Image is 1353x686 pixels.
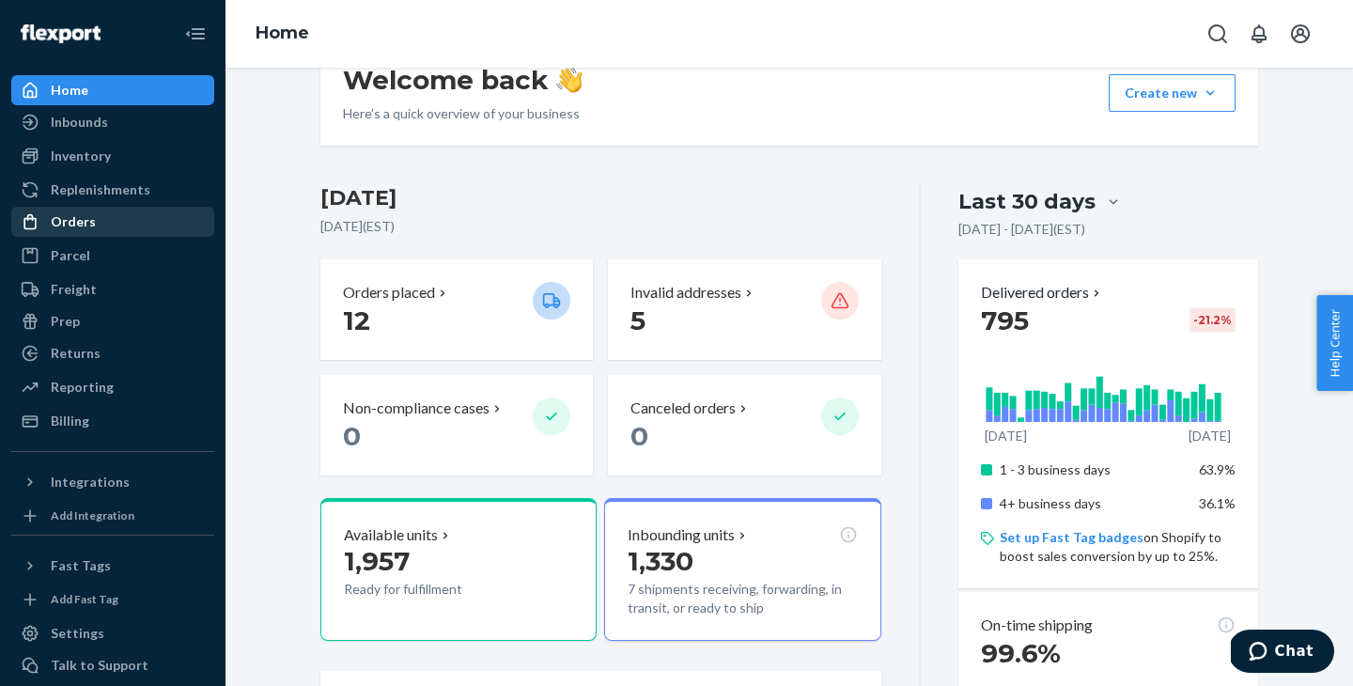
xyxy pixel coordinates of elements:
span: 0 [630,420,648,452]
p: [DATE] [985,427,1027,445]
div: Inbounds [51,113,108,132]
p: [DATE] [1189,427,1231,445]
button: Fast Tags [11,551,214,581]
p: [DATE] ( EST ) [320,217,881,236]
a: Returns [11,338,214,368]
span: 1,330 [628,545,693,577]
img: hand-wave emoji [556,67,583,93]
span: 5 [630,304,645,336]
span: 1,957 [344,545,410,577]
button: Canceled orders 0 [608,375,880,476]
p: Ready for fulfillment [344,580,518,599]
h1: Welcome back [343,63,583,97]
div: Talk to Support [51,656,148,675]
div: Returns [51,344,101,363]
img: Flexport logo [21,24,101,43]
button: Open notifications [1240,15,1278,53]
span: 0 [343,420,361,452]
p: Here’s a quick overview of your business [343,104,583,123]
ol: breadcrumbs [241,7,324,61]
p: Canceled orders [630,398,736,419]
div: Billing [51,412,89,430]
a: Home [256,23,309,43]
span: 63.9% [1199,461,1236,477]
button: Invalid addresses 5 [608,259,880,360]
a: Orders [11,207,214,237]
button: Close Navigation [177,15,214,53]
div: Fast Tags [51,556,111,575]
div: Inventory [51,147,111,165]
button: Orders placed 12 [320,259,593,360]
p: Non-compliance cases [343,398,490,419]
a: Inventory [11,141,214,171]
div: Add Integration [51,507,134,523]
button: Inbounding units1,3307 shipments receiving, forwarding, in transit, or ready to ship [604,498,880,641]
div: -21.2 % [1190,308,1236,332]
div: Parcel [51,246,90,265]
div: Prep [51,312,80,331]
span: 99.6% [981,637,1061,669]
p: Invalid addresses [630,282,741,304]
a: Freight [11,274,214,304]
button: Create new [1109,74,1236,112]
div: Settings [51,624,104,643]
div: Freight [51,280,97,299]
a: Add Integration [11,505,214,527]
button: Talk to Support [11,650,214,680]
p: 4+ business days [1000,494,1185,513]
a: Settings [11,618,214,648]
h3: [DATE] [320,183,881,213]
p: Orders placed [343,282,435,304]
a: Add Fast Tag [11,588,214,611]
div: Integrations [51,473,130,491]
p: Available units [344,524,438,546]
iframe: Opens a widget where you can chat to one of our agents [1231,630,1334,677]
div: Replenishments [51,180,150,199]
span: 795 [981,304,1029,336]
p: On-time shipping [981,615,1093,636]
div: Home [51,81,88,100]
span: 12 [343,304,370,336]
div: Reporting [51,378,114,397]
a: Inbounds [11,107,214,137]
p: 7 shipments receiving, forwarding, in transit, or ready to ship [628,580,857,617]
a: Reporting [11,372,214,402]
button: Available units1,957Ready for fulfillment [320,498,597,641]
div: Add Fast Tag [51,591,118,607]
a: Parcel [11,241,214,271]
a: Set up Fast Tag badges [1000,529,1143,545]
div: Orders [51,212,96,231]
button: Delivered orders [981,282,1104,304]
a: Home [11,75,214,105]
p: on Shopify to boost sales conversion by up to 25%. [1000,528,1236,566]
div: Last 30 days [958,187,1096,216]
button: Help Center [1316,295,1353,391]
p: [DATE] - [DATE] ( EST ) [958,220,1085,239]
p: Inbounding units [628,524,735,546]
button: Open Search Box [1199,15,1236,53]
span: 36.1% [1199,495,1236,511]
a: Billing [11,406,214,436]
button: Non-compliance cases 0 [320,375,593,476]
button: Integrations [11,467,214,497]
a: Replenishments [11,175,214,205]
p: 1 - 3 business days [1000,460,1185,479]
button: Open account menu [1282,15,1319,53]
a: Prep [11,306,214,336]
